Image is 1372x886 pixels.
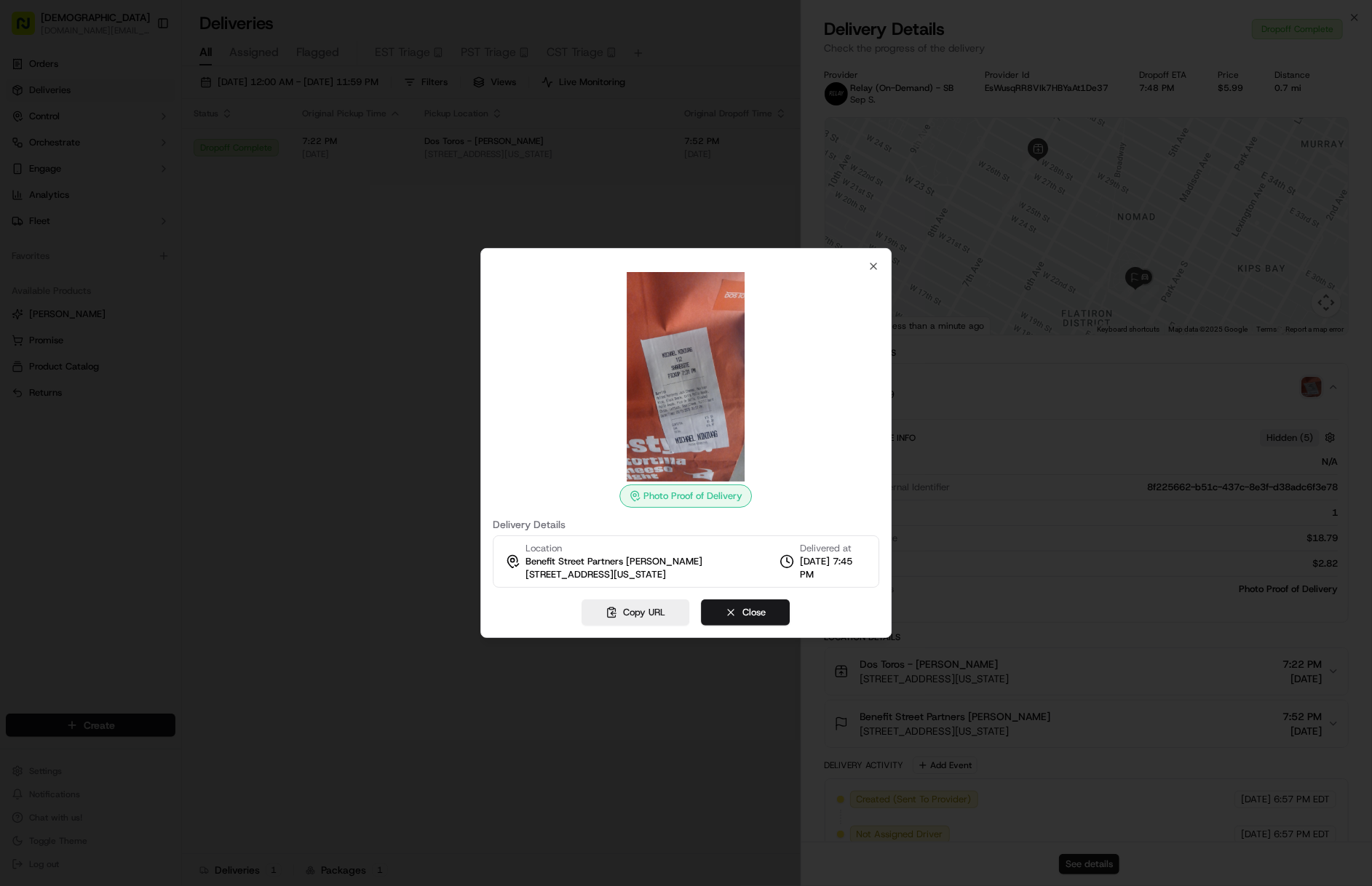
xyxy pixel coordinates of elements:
span: Benefit Street Partners [PERSON_NAME] [526,555,702,568]
img: 1736555255976-a54dd68f-1ca7-489b-9aae-adbdc363a1c4 [15,140,41,166]
p: Welcome 👋 [15,59,265,82]
a: 💻API Documentation [117,206,239,232]
div: 💻 [123,213,135,225]
span: [STREET_ADDRESS][US_STATE] [526,568,666,581]
button: Close [702,599,790,626]
span: [DATE] 7:45 PM [800,555,867,581]
div: Start new chat [49,140,239,154]
div: 📗 [15,213,26,225]
img: photo_proof_of_delivery image [582,272,791,482]
span: Pylon [145,247,176,258]
img: Nash [15,15,44,44]
div: Photo Proof of Delivery [620,484,753,508]
span: API Documentation [138,212,234,226]
button: Copy URL [582,599,690,626]
span: Location [526,542,562,555]
div: We're available if you need us! [49,154,184,166]
input: Got a question? Start typing here... [38,95,262,110]
label: Delivery Details [493,519,880,530]
button: Start new chat [247,144,265,161]
span: Knowledge Base [29,212,111,226]
span: Delivered at [800,542,867,555]
a: Powered byPylon [103,247,176,258]
a: 📗Knowledge Base [9,206,117,232]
